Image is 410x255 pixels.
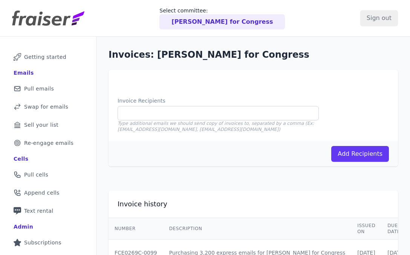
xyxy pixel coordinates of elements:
th: Description [163,218,351,240]
span: Pull emails [24,85,54,92]
th: Number [109,218,163,240]
a: Sell your list [6,117,90,133]
span: Re-engage emails [24,139,73,147]
label: Invoice Recipients [118,97,319,104]
th: Issued on [351,218,381,240]
p: Type additional emails we should send copy of invoices to, separated by a comma (Ex: [EMAIL_ADDRE... [118,120,319,132]
button: Add Recipients [331,146,389,162]
span: Sell your list [24,121,58,129]
div: Emails [14,69,34,77]
a: Append cells [6,184,90,201]
a: Getting started [6,49,90,65]
span: Getting started [24,53,66,61]
div: Cells [14,155,28,163]
a: Subscriptions [6,234,90,251]
span: Append cells [24,189,60,197]
a: Select committee: [PERSON_NAME] for Congress [159,7,285,29]
a: Pull emails [6,80,90,97]
h1: Invoices: [PERSON_NAME] for Congress [109,49,398,61]
span: Swap for emails [24,103,68,111]
span: Subscriptions [24,239,61,246]
input: Sign out [360,10,398,26]
img: Fraiser Logo [12,11,84,26]
div: Admin [14,223,33,230]
p: Select committee: [159,7,285,14]
a: Text rental [6,203,90,219]
a: Re-engage emails [6,135,90,151]
a: Swap for emails [6,98,90,115]
a: Pull cells [6,166,90,183]
h2: Invoice history [118,200,167,209]
span: Text rental [24,207,54,215]
span: Pull cells [24,171,48,178]
p: [PERSON_NAME] for Congress [171,17,273,26]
